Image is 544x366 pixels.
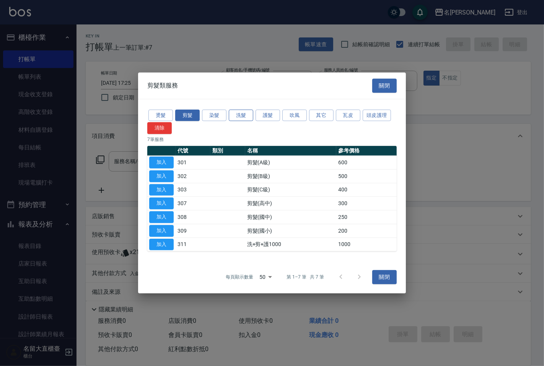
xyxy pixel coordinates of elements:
td: 307 [176,197,210,211]
td: 309 [176,224,210,238]
th: 參考價格 [336,146,397,156]
button: 吹風 [282,109,307,121]
div: 50 [256,267,275,287]
td: 洗+剪+護1000 [245,238,337,251]
td: 300 [336,197,397,211]
td: 311 [176,238,210,251]
button: 頭皮護理 [363,109,391,121]
td: 250 [336,210,397,224]
td: 剪髮(C級) [245,183,337,197]
th: 類別 [210,146,245,156]
td: 剪髮(A級) [245,155,337,169]
p: 第 1–7 筆 共 7 筆 [287,274,324,280]
td: 303 [176,183,210,197]
td: 302 [176,169,210,183]
p: 7 筆服務 [147,136,397,143]
button: 關閉 [372,270,397,284]
td: 1000 [336,238,397,251]
button: 燙髮 [148,109,173,121]
td: 301 [176,155,210,169]
button: 清除 [147,122,172,134]
td: 308 [176,210,210,224]
button: 洗髮 [229,109,253,121]
td: 剪髮(國小) [245,224,337,238]
th: 代號 [176,146,210,156]
td: 600 [336,155,397,169]
button: 加入 [149,157,174,168]
p: 每頁顯示數量 [226,274,253,280]
button: 加入 [149,198,174,209]
button: 護髮 [256,109,280,121]
button: 關閉 [372,79,397,93]
button: 加入 [149,184,174,196]
button: 染髮 [202,109,226,121]
td: 500 [336,169,397,183]
button: 加入 [149,238,174,250]
button: 加入 [149,225,174,237]
span: 剪髮類服務 [147,82,178,89]
button: 加入 [149,211,174,223]
button: 剪髮 [175,109,200,121]
button: 其它 [309,109,334,121]
td: 400 [336,183,397,197]
td: 200 [336,224,397,238]
th: 名稱 [245,146,337,156]
button: 瓦皮 [336,109,360,121]
button: 加入 [149,170,174,182]
td: 剪髮(B級) [245,169,337,183]
td: 剪髮(高中) [245,197,337,211]
td: 剪髮(國中) [245,210,337,224]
